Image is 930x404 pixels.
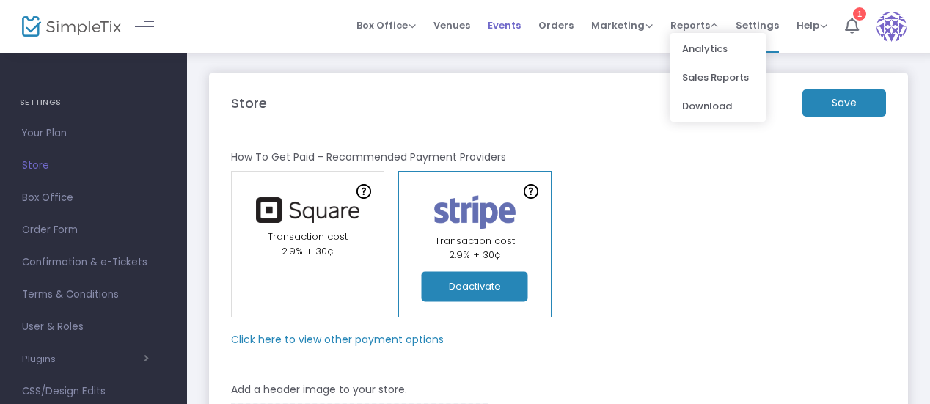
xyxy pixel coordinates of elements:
[22,353,149,365] button: Plugins
[670,63,766,92] li: Sales Reports
[538,7,574,44] span: Orders
[282,244,334,258] span: 2.9% + 30¢
[356,184,371,199] img: question-mark
[524,184,538,199] img: question-mark
[22,285,165,304] span: Terms & Conditions
[231,150,506,165] m-panel-subtitle: How To Get Paid - Recommended Payment Providers
[22,253,165,272] span: Confirmation & e-Tickets
[22,156,165,175] span: Store
[268,229,348,243] span: Transaction cost
[20,88,167,117] h4: SETTINGS
[488,7,521,44] span: Events
[802,89,886,117] m-button: Save
[591,18,653,32] span: Marketing
[231,382,407,397] m-panel-subtitle: Add a header image to your store.
[231,93,267,113] m-panel-title: Store
[22,124,165,143] span: Your Plan
[736,7,779,44] span: Settings
[249,197,366,223] img: square.png
[670,18,718,32] span: Reports
[356,18,416,32] span: Box Office
[425,192,524,232] img: stripe.png
[422,272,528,302] button: Deactivate
[433,7,470,44] span: Venues
[22,317,165,337] span: User & Roles
[670,92,766,120] li: Download
[853,7,866,21] div: 1
[22,221,165,240] span: Order Form
[22,382,165,401] span: CSS/Design Edits
[449,248,501,262] span: 2.9% + 30¢
[435,234,515,248] span: Transaction cost
[231,332,444,348] m-panel-subtitle: Click here to view other payment options
[670,34,766,63] li: Analytics
[797,18,827,32] span: Help
[22,188,165,207] span: Box Office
